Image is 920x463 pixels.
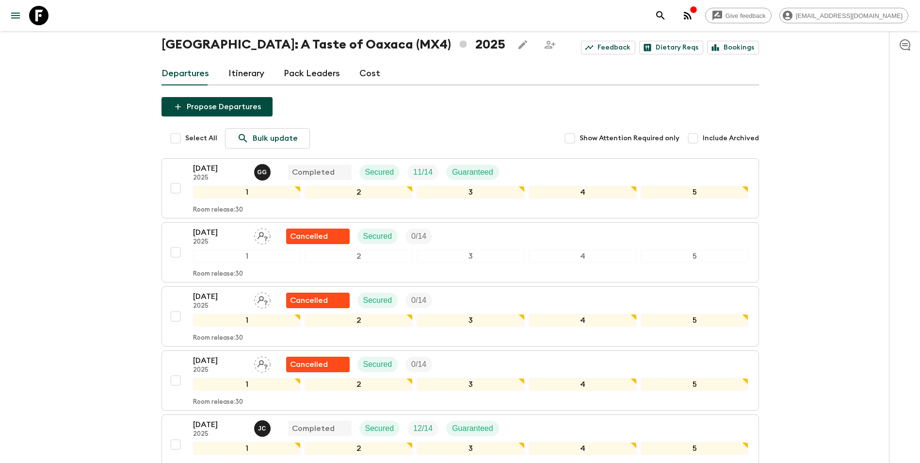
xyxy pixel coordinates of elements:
div: Flash Pack cancellation [286,357,350,372]
div: 2 [305,250,413,263]
p: Guaranteed [452,423,493,434]
span: Select All [185,133,217,143]
p: [DATE] [193,227,246,238]
p: Room release: 30 [193,334,243,342]
button: [DATE]2025Assign pack leaderFlash Pack cancellationSecuredTrip Fill12345Room release:30 [161,286,759,347]
p: Secured [363,359,392,370]
div: 4 [529,378,637,391]
div: Secured [357,293,398,308]
p: Room release: 30 [193,398,243,406]
div: 1 [193,186,301,198]
a: Dietary Reqs [639,41,703,54]
a: Bookings [707,41,759,54]
button: Edit this itinerary [513,35,533,54]
p: [DATE] [193,419,246,430]
button: [DATE]2025Assign pack leaderFlash Pack cancellationSecuredTrip Fill12345Room release:30 [161,350,759,411]
p: [DATE] [193,163,246,174]
p: 2025 [193,430,246,438]
span: [EMAIL_ADDRESS][DOMAIN_NAME] [791,12,908,19]
div: 3 [417,378,525,391]
button: [DATE]2025Assign pack leaderFlash Pack cancellationSecuredTrip Fill12345Room release:30 [161,222,759,282]
p: Cancelled [290,359,328,370]
a: Give feedback [705,8,772,23]
div: Trip Fill [407,421,438,436]
p: 0 / 14 [411,295,426,306]
div: 1 [193,378,301,391]
span: Josafat Chavez [254,423,273,431]
p: [DATE] [193,291,246,302]
a: Feedback [581,41,635,54]
p: 11 / 14 [413,166,433,178]
span: Gerardo Guerrero Mata [254,167,273,175]
div: 4 [529,250,637,263]
div: 3 [417,442,525,455]
p: 2025 [193,238,246,246]
span: Include Archived [703,133,759,143]
div: 1 [193,314,301,327]
div: 2 [305,378,413,391]
p: 2025 [193,366,246,374]
div: 4 [529,442,637,455]
div: Secured [357,357,398,372]
div: 4 [529,186,637,198]
p: Cancelled [290,231,328,242]
p: 2025 [193,174,246,182]
div: 3 [417,250,525,263]
span: Show Attention Required only [580,133,679,143]
div: Secured [359,165,400,180]
p: Cancelled [290,295,328,306]
p: Room release: 30 [193,206,243,214]
p: Completed [292,423,335,434]
span: Assign pack leader [254,231,271,239]
a: Departures [161,62,209,85]
div: 3 [417,186,525,198]
p: 0 / 14 [411,231,426,242]
div: 5 [641,250,749,263]
p: 0 / 14 [411,359,426,370]
div: Trip Fill [405,357,432,372]
div: 1 [193,442,301,455]
p: 2025 [193,302,246,310]
span: Give feedback [720,12,771,19]
a: Itinerary [228,62,264,85]
button: Propose Departures [161,97,273,116]
button: search adventures [651,6,670,25]
div: Trip Fill [405,229,432,244]
div: 5 [641,442,749,455]
div: Flash Pack cancellation [286,293,350,308]
div: Secured [357,229,398,244]
p: Secured [365,423,394,434]
div: Trip Fill [405,293,432,308]
div: 3 [417,314,525,327]
span: Share this itinerary [540,35,560,54]
button: menu [6,6,25,25]
div: Flash Pack cancellation [286,229,350,244]
div: 5 [641,186,749,198]
p: Secured [363,231,392,242]
div: 1 [193,250,301,263]
div: 5 [641,378,749,391]
p: Guaranteed [452,166,493,178]
div: 5 [641,314,749,327]
p: Completed [292,166,335,178]
div: Secured [359,421,400,436]
span: Assign pack leader [254,295,271,303]
a: Bulk update [225,128,310,149]
p: Secured [365,166,394,178]
div: 2 [305,314,413,327]
span: Assign pack leader [254,359,271,367]
p: [DATE] [193,355,246,366]
div: 2 [305,186,413,198]
p: Room release: 30 [193,270,243,278]
div: Trip Fill [407,165,438,180]
h1: [GEOGRAPHIC_DATA]: A Taste of Oaxaca (MX4) 2025 [161,35,505,54]
div: [EMAIL_ADDRESS][DOMAIN_NAME] [779,8,908,23]
button: [DATE]2025Gerardo Guerrero MataCompletedSecuredTrip FillGuaranteed12345Room release:30 [161,158,759,218]
p: Secured [363,295,392,306]
p: 12 / 14 [413,423,433,434]
a: Pack Leaders [284,62,340,85]
div: 2 [305,442,413,455]
div: 4 [529,314,637,327]
a: Cost [359,62,380,85]
p: Bulk update [253,132,298,144]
